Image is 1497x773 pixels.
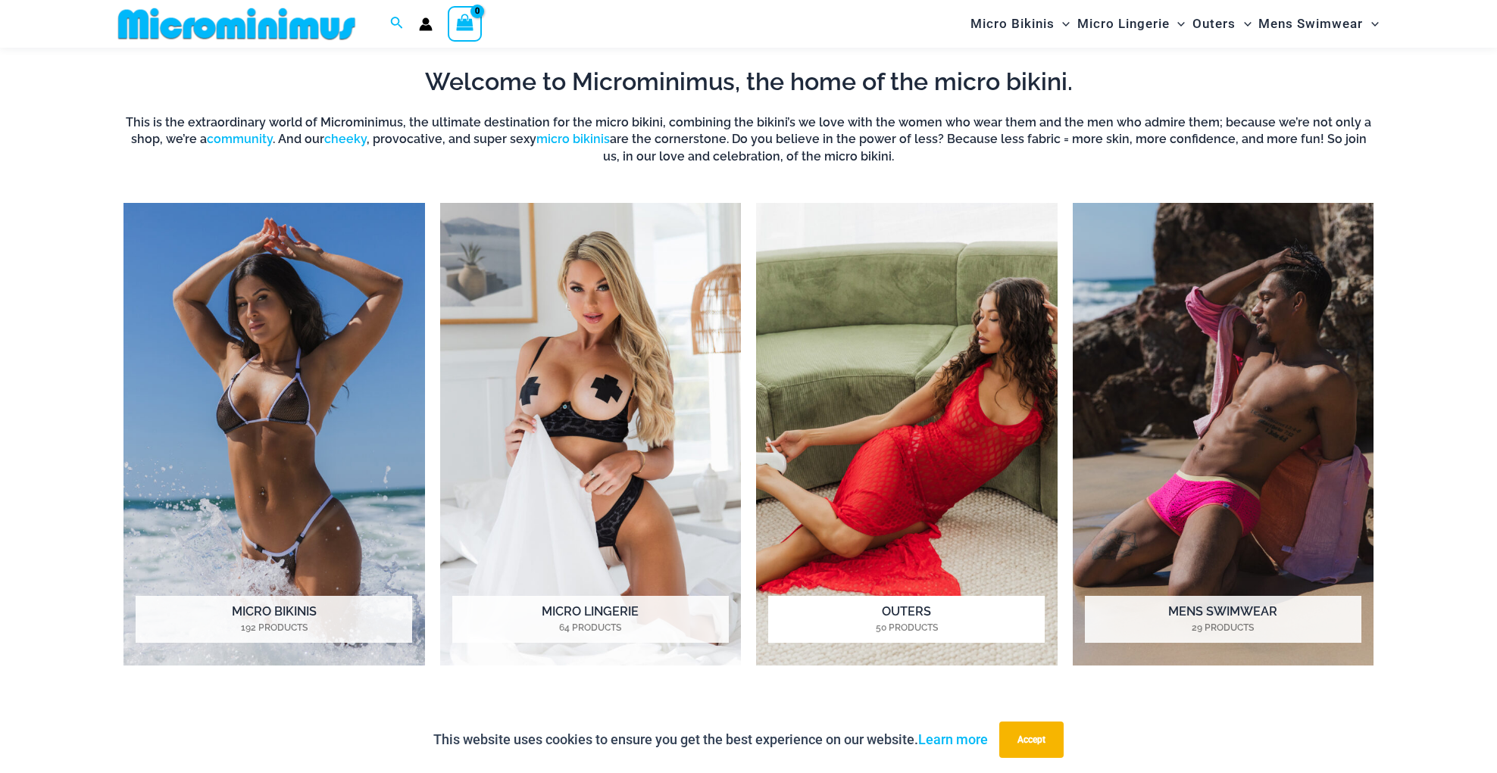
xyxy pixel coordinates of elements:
a: Search icon link [390,14,404,33]
a: Visit product category Outers [756,203,1058,665]
span: Mens Swimwear [1259,5,1364,43]
span: Outers [1193,5,1236,43]
a: Mens SwimwearMenu ToggleMenu Toggle [1255,5,1383,43]
span: Menu Toggle [1170,5,1185,43]
p: This website uses cookies to ensure you get the best experience on our website. [433,728,988,751]
mark: 192 Products [136,621,412,634]
a: View Shopping Cart, empty [448,6,483,41]
a: Micro BikinisMenu ToggleMenu Toggle [967,5,1074,43]
a: micro bikinis [536,132,610,146]
a: Visit product category Mens Swimwear [1073,203,1374,665]
a: Micro LingerieMenu ToggleMenu Toggle [1074,5,1189,43]
a: cheeky [324,132,367,146]
a: Learn more [918,731,988,747]
mark: 64 Products [452,621,729,634]
img: Micro Lingerie [440,203,742,665]
img: Micro Bikinis [123,203,425,665]
h6: This is the extraordinary world of Microminimus, the ultimate destination for the micro bikini, c... [123,114,1374,165]
a: Account icon link [419,17,433,31]
span: Menu Toggle [1364,5,1379,43]
h2: Welcome to Microminimus, the home of the micro bikini. [123,66,1374,98]
img: MM SHOP LOGO FLAT [112,7,361,41]
mark: 29 Products [1085,621,1361,634]
span: Menu Toggle [1055,5,1070,43]
a: community [207,132,273,146]
span: Menu Toggle [1236,5,1252,43]
h2: Outers [768,596,1045,643]
a: Visit product category Micro Bikinis [123,203,425,665]
nav: Site Navigation [964,2,1385,45]
h2: Mens Swimwear [1085,596,1361,643]
a: OutersMenu ToggleMenu Toggle [1189,5,1255,43]
h2: Micro Bikinis [136,596,412,643]
img: Outers [756,203,1058,665]
span: Micro Bikinis [970,5,1055,43]
span: Micro Lingerie [1077,5,1170,43]
img: Mens Swimwear [1073,203,1374,665]
button: Accept [999,722,1064,758]
h2: Micro Lingerie [452,596,729,643]
mark: 50 Products [768,621,1045,634]
a: Visit product category Micro Lingerie [440,203,742,665]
